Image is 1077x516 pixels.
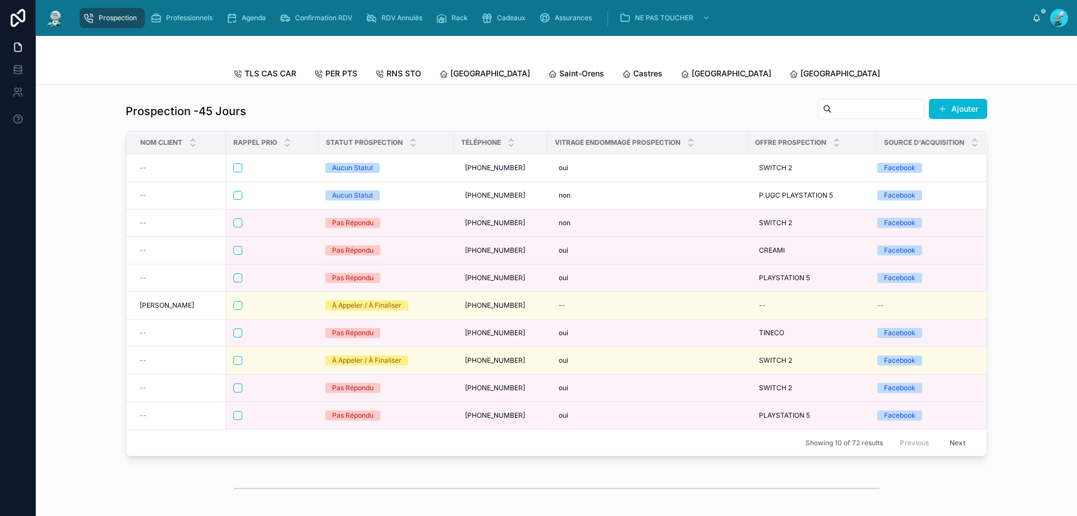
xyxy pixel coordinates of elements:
[332,190,373,200] div: Aucun Statut
[759,383,792,392] span: SWITCH 2
[884,383,915,393] div: Facebook
[325,245,447,255] a: Pas Répondu
[555,13,592,22] span: Assurances
[140,273,146,282] span: --
[450,68,530,79] span: [GEOGRAPHIC_DATA]
[166,13,213,22] span: Professionnels
[616,8,716,28] a: NE PAS TOUCHER
[559,383,568,392] span: oui
[759,328,784,337] span: TINECO
[884,218,915,228] div: Facebook
[242,13,266,22] span: Agenda
[759,356,792,365] span: SWITCH 2
[559,328,568,337] span: oui
[140,383,219,392] a: --
[554,159,741,177] a: oui
[877,301,972,310] a: --
[622,63,662,86] a: Castres
[325,190,447,200] a: Aucun Statut
[245,68,296,79] span: TLS CAS CAR
[884,410,915,421] div: Facebook
[461,351,541,369] a: [PHONE_NUMBER]
[325,410,447,421] a: Pas Répondu
[789,63,880,86] a: [GEOGRAPHIC_DATA]
[754,214,870,232] a: SWITCH 2
[554,186,741,204] a: non
[325,273,447,283] a: Pas Répondu
[759,273,810,282] span: PLAYSTATION 5
[140,163,146,172] span: --
[633,68,662,79] span: Castres
[554,296,741,314] a: --
[692,68,771,79] span: [GEOGRAPHIC_DATA]
[942,434,973,451] button: Next
[461,241,541,259] a: [PHONE_NUMBER]
[877,410,972,421] a: Facebook
[465,356,525,365] span: [PHONE_NUMBER]
[381,13,422,22] span: RDV Annulés
[754,351,870,369] a: SWITCH 2
[884,328,915,338] div: Facebook
[554,214,741,232] a: non
[126,103,246,119] h1: Prospection -45 Jours
[465,301,525,310] span: [PHONE_NUMBER]
[461,296,541,314] a: [PHONE_NUMBER]
[877,218,972,228] a: Facebook
[233,63,296,86] a: TLS CAS CAR
[140,328,219,337] a: --
[80,8,145,28] a: Prospection
[877,328,972,338] a: Facebook
[929,99,987,119] a: Ajouter
[559,301,565,310] div: --
[759,301,766,310] div: --
[325,328,447,338] a: Pas Répondu
[74,6,1032,30] div: scrollable content
[147,8,220,28] a: Professionnels
[497,13,526,22] span: Cadeaux
[140,246,146,255] span: --
[559,163,568,172] span: oui
[884,163,915,173] div: Facebook
[800,68,880,79] span: [GEOGRAPHIC_DATA]
[877,301,884,310] span: --
[877,190,972,200] a: Facebook
[465,411,525,420] span: [PHONE_NUMBER]
[554,324,741,342] a: oui
[754,379,870,397] a: SWITCH 2
[559,411,568,420] span: oui
[754,186,870,204] a: P.UGC PLAYSTATION 5
[680,63,771,86] a: [GEOGRAPHIC_DATA]
[332,300,402,310] div: À Appeler / À Finaliser
[877,355,972,366] a: Facebook
[233,138,277,147] span: Rappel Prio
[806,439,883,447] span: Showing 10 of 72 results
[465,218,525,227] span: [PHONE_NUMBER]
[362,8,430,28] a: RDV Annulés
[375,63,421,86] a: RNS STO
[325,383,447,393] a: Pas Répondu
[559,191,570,200] span: non
[140,138,182,147] span: Nom Client
[559,218,570,227] span: non
[877,245,972,255] a: Facebook
[461,407,541,424] a: [PHONE_NUMBER]
[884,138,964,147] span: Source d'acquisition
[45,9,65,27] img: App logo
[884,245,915,255] div: Facebook
[554,269,741,287] a: oui
[759,246,785,255] span: CREAMI
[759,411,810,420] span: PLAYSTATION 5
[465,246,525,255] span: [PHONE_NUMBER]
[140,163,219,172] a: --
[548,63,604,86] a: Saint-Orens
[314,63,357,86] a: PER PTS
[754,296,870,314] a: --
[439,63,530,86] a: [GEOGRAPHIC_DATA]
[140,246,219,255] a: --
[465,328,525,337] span: [PHONE_NUMBER]
[332,410,374,421] div: Pas Répondu
[536,8,600,28] a: Assurances
[276,8,360,28] a: Confirmation RDV
[478,8,533,28] a: Cadeaux
[140,218,146,227] span: --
